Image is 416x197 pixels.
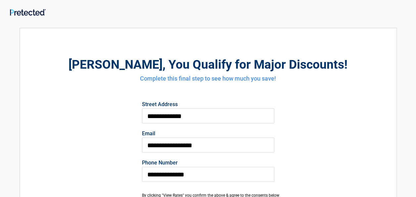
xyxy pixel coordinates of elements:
h4: Complete this final step to see how much you save! [56,74,360,83]
label: Street Address [142,102,274,107]
label: Phone Number [142,160,274,165]
label: Email [142,131,274,136]
h2: , You Qualify for Major Discounts! [56,56,360,73]
img: Main Logo [10,9,46,16]
span: [PERSON_NAME] [69,57,162,72]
